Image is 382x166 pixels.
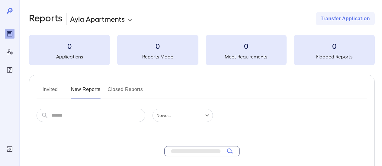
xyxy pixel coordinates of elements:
[5,144,14,154] div: Log Out
[71,85,101,99] button: New Reports
[29,53,110,60] h5: Applications
[5,65,14,75] div: FAQ
[108,85,143,99] button: Closed Reports
[37,85,64,99] button: Invited
[117,53,198,60] h5: Reports Made
[117,41,198,51] h3: 0
[5,47,14,57] div: Manage Users
[294,53,375,60] h5: Flagged Reports
[70,14,125,23] p: Ayla Apartments
[294,41,375,51] h3: 0
[29,12,63,25] h2: Reports
[29,41,110,51] h3: 0
[29,35,375,65] summary: 0Applications0Reports Made0Meet Requirements0Flagged Reports
[5,29,14,39] div: Reports
[206,41,287,51] h3: 0
[206,53,287,60] h5: Meet Requirements
[152,109,213,122] div: Newest
[316,12,375,25] button: Transfer Application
